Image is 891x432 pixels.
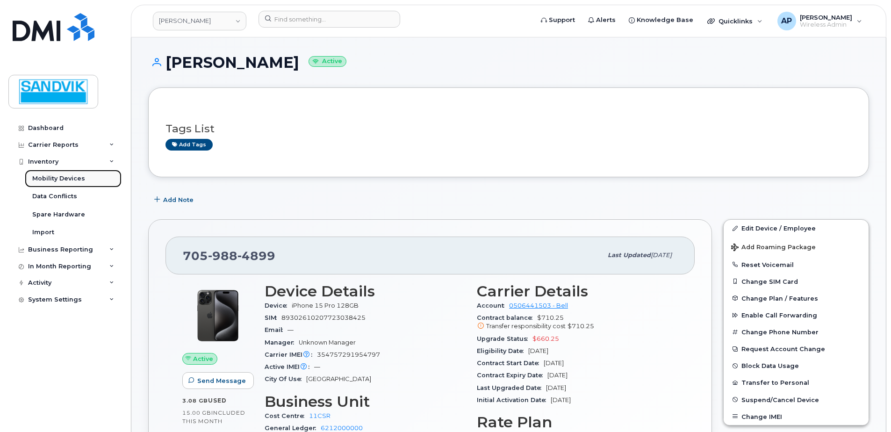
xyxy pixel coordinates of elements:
[314,363,320,370] span: —
[165,123,852,135] h3: Tags List
[317,351,380,358] span: 354757291954797
[265,302,292,309] span: Device
[309,412,331,419] a: 11CSR
[306,375,371,382] span: [GEOGRAPHIC_DATA]
[477,302,509,309] span: Account
[265,375,306,382] span: City Of Use
[477,283,678,300] h3: Carrier Details
[477,414,678,431] h3: Rate Plan
[724,374,869,391] button: Transfer to Personal
[547,372,568,379] span: [DATE]
[724,340,869,357] button: Request Account Change
[281,314,366,321] span: 89302610207723038425
[182,409,245,425] span: included this month
[724,324,869,340] button: Change Phone Number
[724,357,869,374] button: Block Data Usage
[509,302,568,309] a: 0506441503 - Bell
[741,396,819,403] span: Suspend/Cancel Device
[148,54,869,71] h1: [PERSON_NAME]
[724,237,869,256] button: Add Roaming Package
[265,393,466,410] h3: Business Unit
[724,290,869,307] button: Change Plan / Features
[190,288,246,344] img: iPhone_15_Pro_Black.png
[477,396,551,403] span: Initial Activation Date
[299,339,356,346] span: Unknown Manager
[477,347,528,354] span: Eligibility Date
[265,339,299,346] span: Manager
[568,323,594,330] span: $710.25
[477,384,546,391] span: Last Upgraded Date
[731,244,816,252] span: Add Roaming Package
[741,295,818,302] span: Change Plan / Features
[182,397,208,404] span: 3.08 GB
[265,283,466,300] h3: Device Details
[608,252,651,259] span: Last updated
[528,347,548,354] span: [DATE]
[651,252,672,259] span: [DATE]
[182,372,254,389] button: Send Message
[532,335,559,342] span: $660.25
[724,391,869,408] button: Suspend/Cancel Device
[163,195,194,204] span: Add Note
[724,220,869,237] a: Edit Device / Employee
[265,425,321,432] span: General Ledger
[193,354,213,363] span: Active
[287,326,294,333] span: —
[265,326,287,333] span: Email
[741,312,817,319] span: Enable Call Forwarding
[724,307,869,324] button: Enable Call Forwarding
[551,396,571,403] span: [DATE]
[546,384,566,391] span: [DATE]
[724,256,869,273] button: Reset Voicemail
[148,191,201,208] button: Add Note
[197,376,246,385] span: Send Message
[183,249,275,263] span: 705
[321,425,363,432] a: 6212000000
[165,139,213,151] a: Add tags
[477,335,532,342] span: Upgrade Status
[477,314,678,331] span: $710.25
[292,302,359,309] span: iPhone 15 Pro 128GB
[182,410,211,416] span: 15.00 GB
[544,360,564,367] span: [DATE]
[208,397,227,404] span: used
[477,372,547,379] span: Contract Expiry Date
[265,363,314,370] span: Active IMEI
[237,249,275,263] span: 4899
[265,314,281,321] span: SIM
[265,412,309,419] span: Cost Centre
[486,323,566,330] span: Transfer responsibility cost
[309,56,346,67] small: Active
[265,351,317,358] span: Carrier IMEI
[724,273,869,290] button: Change SIM Card
[477,360,544,367] span: Contract Start Date
[208,249,237,263] span: 988
[724,408,869,425] button: Change IMEI
[477,314,537,321] span: Contract balance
